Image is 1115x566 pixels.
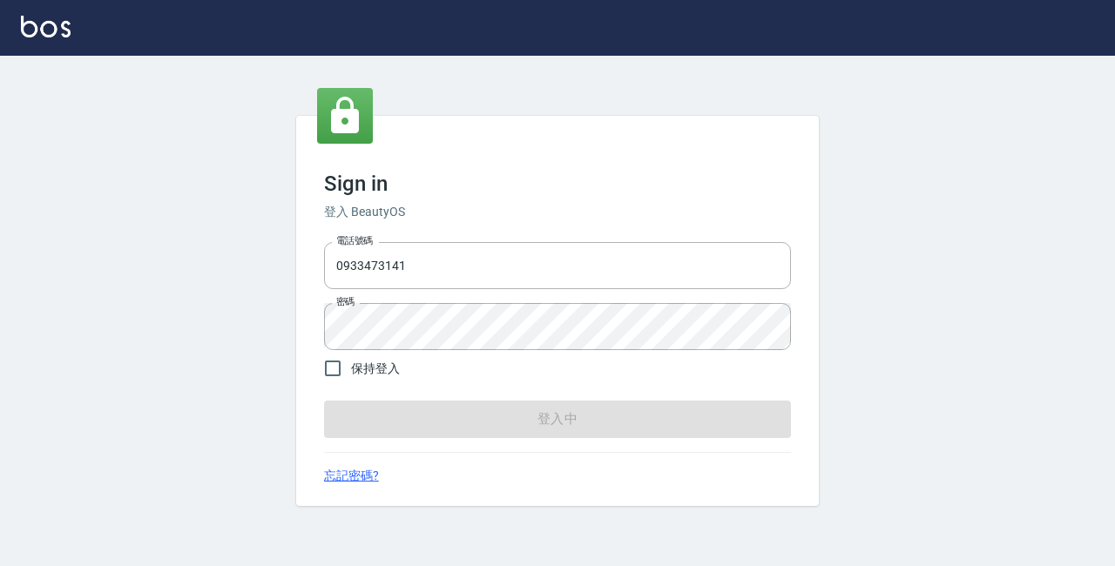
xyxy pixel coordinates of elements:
[324,172,791,196] h3: Sign in
[336,295,355,308] label: 密碼
[324,203,791,221] h6: 登入 BeautyOS
[336,234,373,247] label: 電話號碼
[324,467,379,485] a: 忘記密碼?
[351,360,400,378] span: 保持登入
[21,16,71,37] img: Logo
